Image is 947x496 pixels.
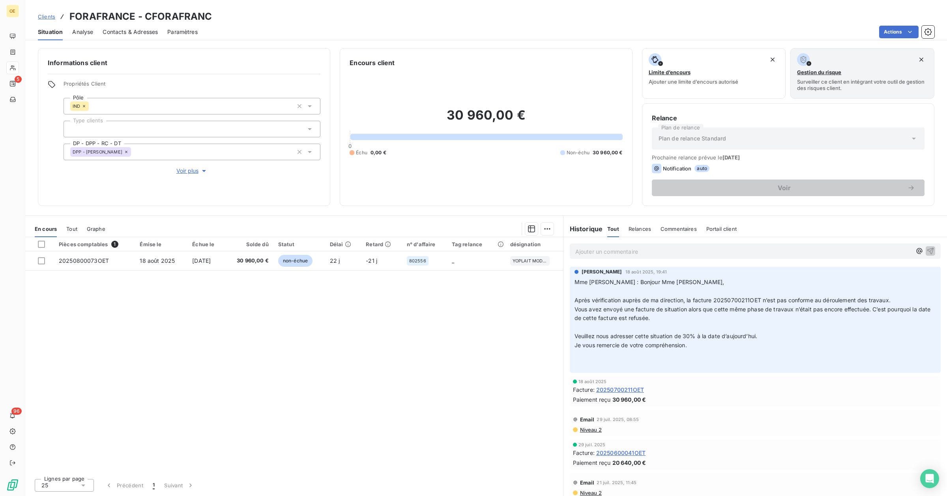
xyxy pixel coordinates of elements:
[706,226,737,232] span: Portail client
[69,9,212,24] h3: FORAFRANCE - CFORAFRANC
[575,279,724,285] span: Mme [PERSON_NAME] : Bonjour Mme [PERSON_NAME],
[11,408,22,415] span: 96
[371,149,386,156] span: 0,00 €
[575,333,758,339] span: Veuillez nous adresser cette situation de 30% à la date d’aujourd’hui.
[407,241,442,247] div: n° d'affaire
[652,154,925,161] span: Prochaine relance prévue le
[356,149,367,156] span: Échu
[578,442,606,447] span: 29 juil. 2025
[38,13,55,20] span: Clients
[38,13,55,21] a: Clients
[278,255,313,267] span: non-échue
[649,79,738,85] span: Ajouter une limite d’encours autorisé
[330,257,340,264] span: 22 j
[797,79,928,91] span: Surveiller ce client en intégrant votre outil de gestion des risques client.
[192,241,220,247] div: Échue le
[663,165,692,172] span: Notification
[575,297,891,303] span: Après vérification auprès de ma direction, la facture 20250700211OET n’est pas conforme au déroul...
[625,270,667,274] span: 18 août 2025, 19:41
[278,241,320,247] div: Statut
[596,449,646,457] span: 20250600041OET
[661,185,907,191] span: Voir
[575,342,687,348] span: Je vous remercie de votre compréhension.
[366,241,397,247] div: Retard
[790,48,934,99] button: Gestion du risqueSurveiller ce client en intégrant votre outil de gestion des risques client.
[59,257,109,264] span: 20250800073OET
[111,241,118,248] span: 1
[148,477,159,494] button: 1
[513,258,547,263] span: YOPLAIT MODERNISATION TRAITEMENT DES EAUX
[597,417,639,422] span: 29 juil. 2025, 08:55
[597,480,636,485] span: 21 juil. 2025, 11:45
[510,241,558,247] div: désignation
[153,481,155,489] span: 1
[140,241,183,247] div: Émise le
[593,149,623,156] span: 30 960,00 €
[920,469,939,488] div: Open Intercom Messenger
[612,459,646,467] span: 20 640,00 €
[72,28,93,36] span: Analyse
[6,479,19,491] img: Logo LeanPay
[582,268,622,275] span: [PERSON_NAME]
[41,481,48,489] span: 25
[580,416,595,423] span: Email
[573,449,595,457] span: Facture :
[89,103,95,110] input: Ajouter une valeur
[659,135,726,142] span: Plan de relance Standard
[573,386,595,394] span: Facture :
[567,149,590,156] span: Non-échu
[131,148,137,155] input: Ajouter une valeur
[596,386,644,394] span: 20250700211OET
[642,48,786,99] button: Limite d’encoursAjouter une limite d’encours autorisé
[575,306,932,322] span: Vous avez envoyé une facture de situation alors que cette même phase de travaux n’était pas encor...
[573,459,611,467] span: Paiement reçu
[140,257,175,264] span: 18 août 2025
[15,76,22,83] span: 5
[607,226,619,232] span: Tout
[652,113,925,123] h6: Relance
[722,154,740,161] span: [DATE]
[797,69,841,75] span: Gestion du risque
[652,180,925,196] button: Voir
[66,226,77,232] span: Tout
[452,241,501,247] div: Tag relance
[350,58,395,67] h6: Encours client
[48,58,320,67] h6: Informations client
[100,477,148,494] button: Précédent
[159,477,199,494] button: Suivant
[70,125,77,133] input: Ajouter une valeur
[348,143,352,149] span: 0
[612,395,646,404] span: 30 960,00 €
[87,226,105,232] span: Graphe
[38,28,63,36] span: Situation
[59,241,130,248] div: Pièces comptables
[879,26,919,38] button: Actions
[73,104,80,109] span: IND
[64,167,320,175] button: Voir plus
[452,257,454,264] span: _
[573,395,611,404] span: Paiement reçu
[578,379,607,384] span: 18 août 2025
[580,479,595,486] span: Email
[103,28,158,36] span: Contacts & Adresses
[649,69,691,75] span: Limite d’encours
[366,257,377,264] span: -21 j
[230,241,269,247] div: Solde dû
[230,257,269,265] span: 30 960,00 €
[330,241,357,247] div: Délai
[6,5,19,17] div: OE
[563,224,603,234] h6: Historique
[579,490,602,496] span: Niveau 2
[35,226,57,232] span: En cours
[192,257,211,264] span: [DATE]
[661,226,697,232] span: Commentaires
[176,167,208,175] span: Voir plus
[64,80,320,92] span: Propriétés Client
[73,150,122,154] span: DPP - [PERSON_NAME]
[350,107,622,131] h2: 30 960,00 €
[629,226,651,232] span: Relances
[694,165,709,172] span: auto
[167,28,198,36] span: Paramètres
[579,427,602,433] span: Niveau 2
[409,258,426,263] span: 802556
